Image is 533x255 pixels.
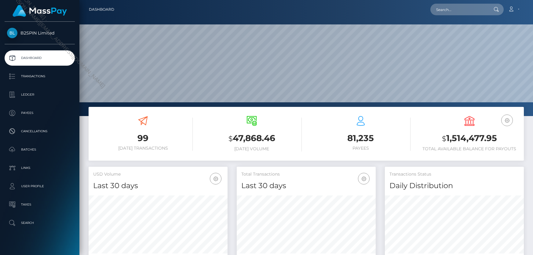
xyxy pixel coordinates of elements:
[420,146,519,151] h6: Total Available Balance for Payouts
[5,179,75,194] a: User Profile
[7,200,72,209] p: Taxes
[89,3,114,16] a: Dashboard
[7,127,72,136] p: Cancellations
[311,132,411,144] h3: 81,235
[5,142,75,157] a: Batches
[5,30,75,36] span: B2SPIN Limited
[5,160,75,176] a: Links
[5,50,75,66] a: Dashboard
[7,90,72,99] p: Ledger
[430,4,488,15] input: Search...
[93,180,223,191] h4: Last 30 days
[13,5,67,17] img: MassPay Logo
[7,53,72,63] p: Dashboard
[7,163,72,173] p: Links
[5,105,75,121] a: Payees
[5,215,75,231] a: Search
[7,145,72,154] p: Batches
[202,146,301,151] h6: [DATE] Volume
[7,108,72,118] p: Payees
[420,132,519,145] h3: 1,514,477.95
[311,146,411,151] h6: Payees
[93,171,223,177] h5: USD Volume
[5,69,75,84] a: Transactions
[442,134,446,143] small: $
[7,218,72,228] p: Search
[202,132,301,145] h3: 47,868.46
[241,180,371,191] h4: Last 30 days
[93,146,193,151] h6: [DATE] Transactions
[5,197,75,212] a: Taxes
[7,182,72,191] p: User Profile
[389,171,519,177] h5: Transactions Status
[7,28,17,38] img: B2SPIN Limited
[93,132,193,144] h3: 99
[389,180,519,191] h4: Daily Distribution
[5,87,75,102] a: Ledger
[7,72,72,81] p: Transactions
[241,171,371,177] h5: Total Transactions
[5,124,75,139] a: Cancellations
[228,134,233,143] small: $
